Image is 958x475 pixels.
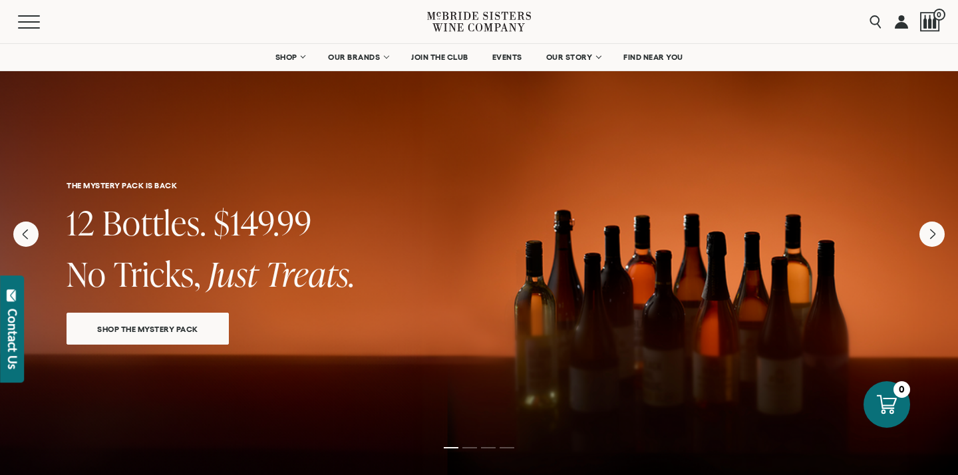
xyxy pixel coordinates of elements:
[481,447,496,448] li: Page dot 3
[67,181,891,190] h6: THE MYSTERY PACK IS BACK
[67,251,106,297] span: No
[6,309,19,369] div: Contact Us
[546,53,593,62] span: OUR STORY
[266,44,313,71] a: SHOP
[933,9,945,21] span: 0
[214,200,312,245] span: $149.99
[893,381,910,398] div: 0
[328,53,380,62] span: OUR BRANDS
[492,53,522,62] span: EVENTS
[13,222,39,247] button: Previous
[919,222,945,247] button: Next
[114,251,201,297] span: Tricks,
[500,447,514,448] li: Page dot 4
[208,251,258,297] span: Just
[444,447,458,448] li: Page dot 1
[411,53,468,62] span: JOIN THE CLUB
[319,44,396,71] a: OUR BRANDS
[484,44,531,71] a: EVENTS
[538,44,609,71] a: OUR STORY
[102,200,206,245] span: Bottles.
[275,53,297,62] span: SHOP
[623,53,683,62] span: FIND NEAR YOU
[18,15,66,29] button: Mobile Menu Trigger
[265,251,355,297] span: Treats.
[462,447,477,448] li: Page dot 2
[67,200,95,245] span: 12
[615,44,692,71] a: FIND NEAR YOU
[67,313,229,345] a: SHOP THE MYSTERY PACK
[74,321,222,337] span: SHOP THE MYSTERY PACK
[402,44,477,71] a: JOIN THE CLUB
